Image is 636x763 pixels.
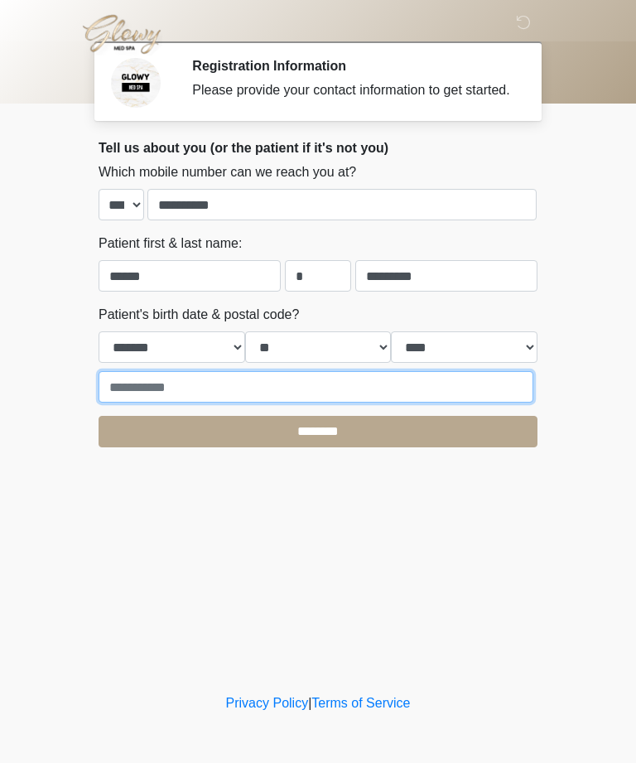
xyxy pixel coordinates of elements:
[226,696,309,710] a: Privacy Policy
[82,12,162,56] img: Glowy Med Spa Logo
[99,162,356,182] label: Which mobile number can we reach you at?
[192,80,513,100] div: Please provide your contact information to get started.
[308,696,311,710] a: |
[99,305,299,325] label: Patient's birth date & postal code?
[99,234,242,254] label: Patient first & last name:
[311,696,410,710] a: Terms of Service
[111,58,161,108] img: Agent Avatar
[99,140,537,156] h2: Tell us about you (or the patient if it's not you)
